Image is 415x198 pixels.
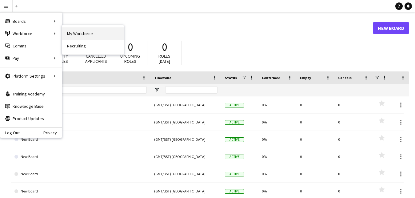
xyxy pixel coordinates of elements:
[334,165,373,182] div: 0
[258,114,296,131] div: 0%
[296,165,334,182] div: 0
[154,75,171,80] span: Timezone
[334,148,373,165] div: 0
[128,40,133,54] span: 0
[26,86,147,94] input: Board name Filter Input
[14,114,147,131] a: New Board
[0,130,20,135] a: Log Out
[43,130,62,135] a: Privacy
[334,114,373,131] div: 0
[14,131,147,148] a: New Board
[258,148,296,165] div: 0%
[14,148,147,165] a: New Board
[296,148,334,165] div: 0
[14,96,147,114] a: client x
[120,53,140,64] span: Upcoming roles
[14,165,147,183] a: New Board
[154,87,160,93] button: Open Filter Menu
[338,75,352,80] span: Cancels
[62,40,124,52] a: Recruiting
[0,27,62,40] div: Workforce
[334,96,373,113] div: 0
[150,165,221,182] div: (GMT/BST) [GEOGRAPHIC_DATA]
[0,70,62,82] div: Platform Settings
[225,103,244,107] span: Active
[262,75,281,80] span: Confirmed
[296,96,334,113] div: 0
[258,165,296,182] div: 0%
[258,96,296,113] div: 0%
[62,27,124,40] a: My Workforce
[85,53,107,64] span: Cancelled applicants
[0,88,62,100] a: Training Academy
[158,53,170,64] span: Roles [DATE]
[150,148,221,165] div: (GMT/BST) [GEOGRAPHIC_DATA]
[0,40,62,52] a: Comms
[225,172,244,176] span: Active
[258,131,296,148] div: 0%
[0,52,62,64] div: Pay
[225,75,237,80] span: Status
[334,131,373,148] div: 0
[225,189,244,194] span: Active
[225,137,244,142] span: Active
[150,131,221,148] div: (GMT/BST) [GEOGRAPHIC_DATA]
[150,96,221,113] div: (GMT/BST) [GEOGRAPHIC_DATA]
[150,114,221,131] div: (GMT/BST) [GEOGRAPHIC_DATA]
[296,131,334,148] div: 0
[165,86,217,94] input: Timezone Filter Input
[0,100,62,112] a: Knowledge Base
[300,75,311,80] span: Empty
[0,15,62,27] div: Boards
[296,114,334,131] div: 0
[11,23,373,33] h1: Boards
[225,155,244,159] span: Active
[373,22,409,34] a: New Board
[162,40,167,54] span: 0
[0,112,62,125] a: Product Updates
[225,120,244,125] span: Active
